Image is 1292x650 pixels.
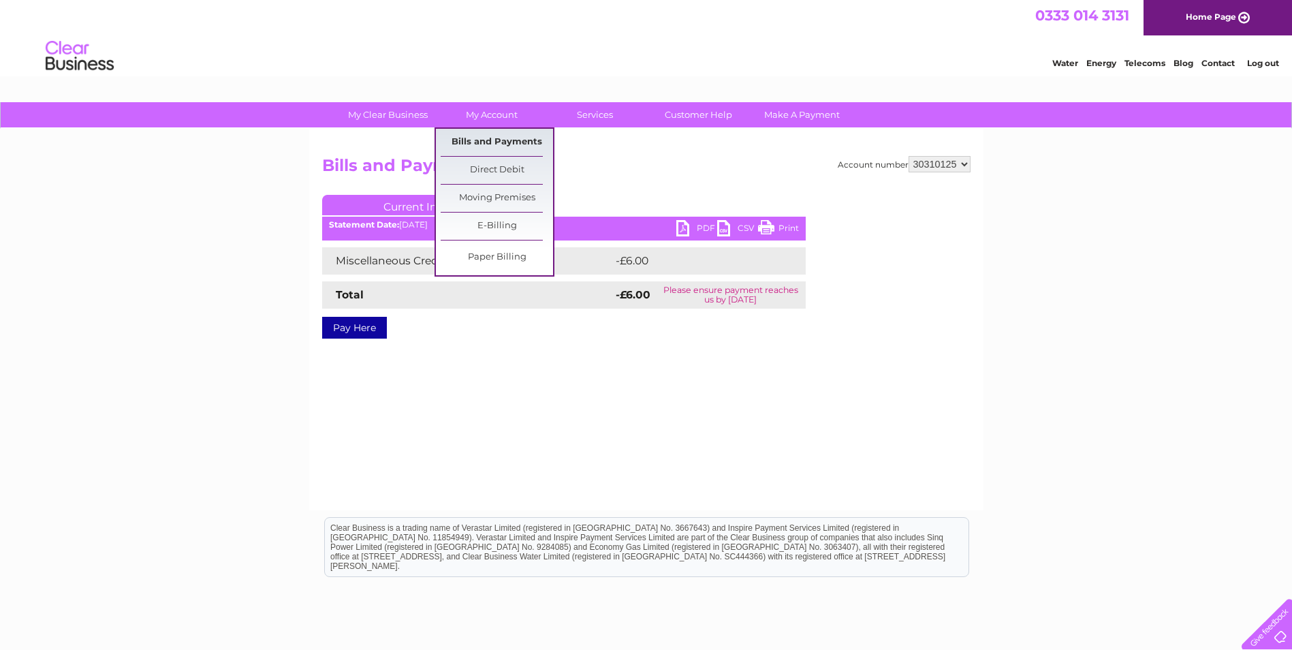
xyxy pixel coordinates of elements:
div: Clear Business is a trading name of Verastar Limited (registered in [GEOGRAPHIC_DATA] No. 3667643... [325,7,968,66]
a: Moving Premises [441,185,553,212]
b: Statement Date: [329,219,399,230]
a: Log out [1247,58,1279,68]
a: Direct Debit [441,157,553,184]
a: Blog [1173,58,1193,68]
div: Account number [838,156,971,172]
a: Customer Help [642,102,755,127]
a: Current Invoice [322,195,526,215]
td: Miscellaneous Credits [322,247,612,275]
a: Energy [1086,58,1116,68]
strong: Total [336,288,364,301]
a: Pay Here [322,317,387,339]
a: Services [539,102,651,127]
td: Please ensure payment reaches us by [DATE] [656,281,806,309]
a: PDF [676,220,717,240]
strong: -£6.00 [616,288,650,301]
h2: Bills and Payments [322,156,971,182]
a: Contact [1201,58,1235,68]
a: Water [1052,58,1078,68]
a: 0333 014 3131 [1035,7,1129,24]
a: CSV [717,220,758,240]
div: [DATE] [322,220,806,230]
a: Make A Payment [746,102,858,127]
td: -£6.00 [612,247,777,275]
a: Telecoms [1124,58,1165,68]
a: Paper Billing [441,244,553,271]
a: E-Billing [441,213,553,240]
a: Bills and Payments [441,129,553,156]
img: logo.png [45,35,114,77]
a: My Account [435,102,548,127]
a: Print [758,220,799,240]
a: My Clear Business [332,102,444,127]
